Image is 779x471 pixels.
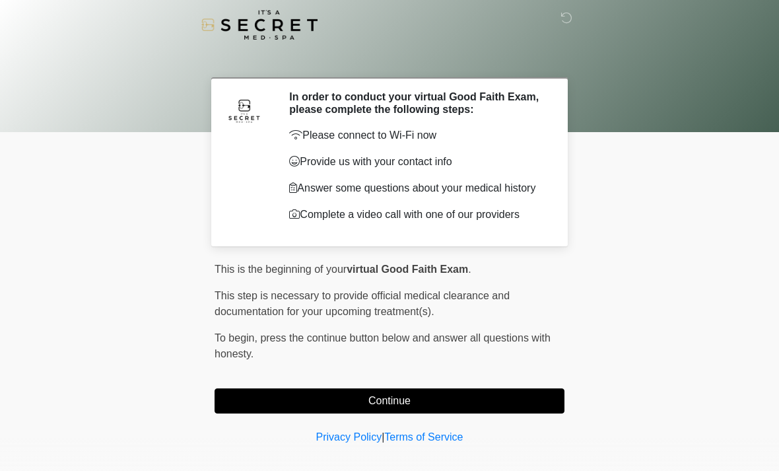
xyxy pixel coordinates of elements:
span: This is the beginning of your [215,264,347,275]
img: It's A Secret Med Spa Logo [201,10,318,40]
p: Provide us with your contact info [289,154,545,170]
span: press the continue button below and answer all questions with honesty. [215,332,551,359]
h2: In order to conduct your virtual Good Faith Exam, please complete the following steps: [289,91,545,116]
span: . [468,264,471,275]
strong: virtual Good Faith Exam [347,264,468,275]
a: | [382,431,384,443]
a: Terms of Service [384,431,463,443]
h1: ‎ ‎ [205,48,574,72]
p: Complete a video call with one of our providers [289,207,545,223]
p: Please connect to Wi-Fi now [289,127,545,143]
a: Privacy Policy [316,431,382,443]
span: This step is necessary to provide official medical clearance and documentation for your upcoming ... [215,290,510,317]
button: Continue [215,388,564,414]
span: To begin, [215,332,260,344]
p: Answer some questions about your medical history [289,180,545,196]
img: Agent Avatar [224,91,264,130]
